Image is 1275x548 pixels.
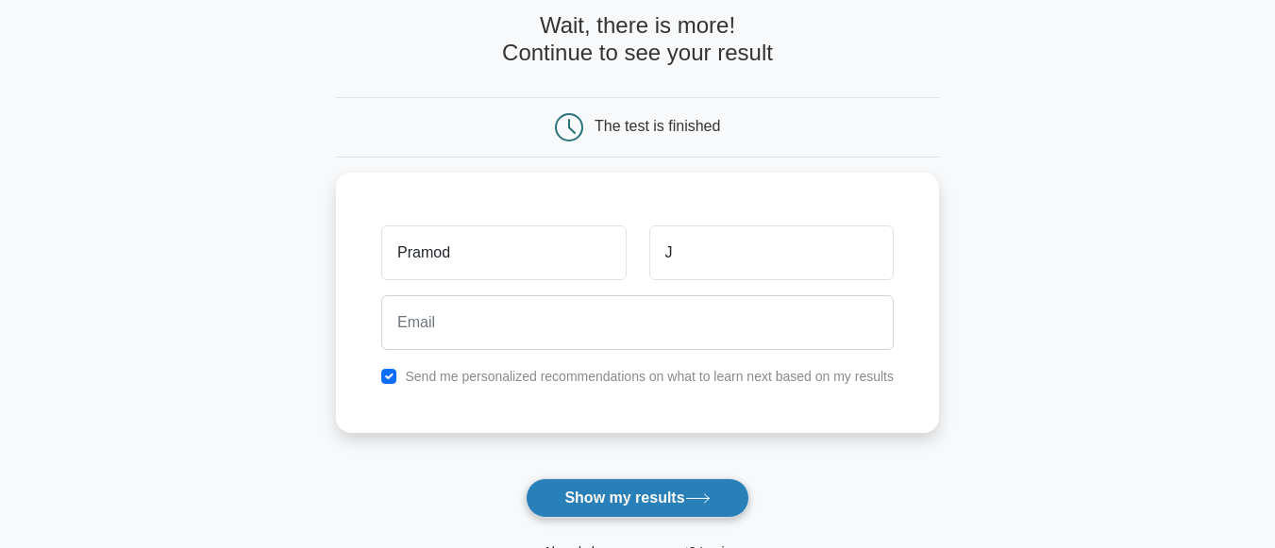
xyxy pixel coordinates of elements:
input: Email [381,295,894,350]
label: Send me personalized recommendations on what to learn next based on my results [405,369,894,384]
button: Show my results [526,478,748,518]
div: The test is finished [595,118,720,134]
input: First name [381,225,626,280]
input: Last name [649,225,894,280]
h4: Wait, there is more! Continue to see your result [336,12,939,67]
